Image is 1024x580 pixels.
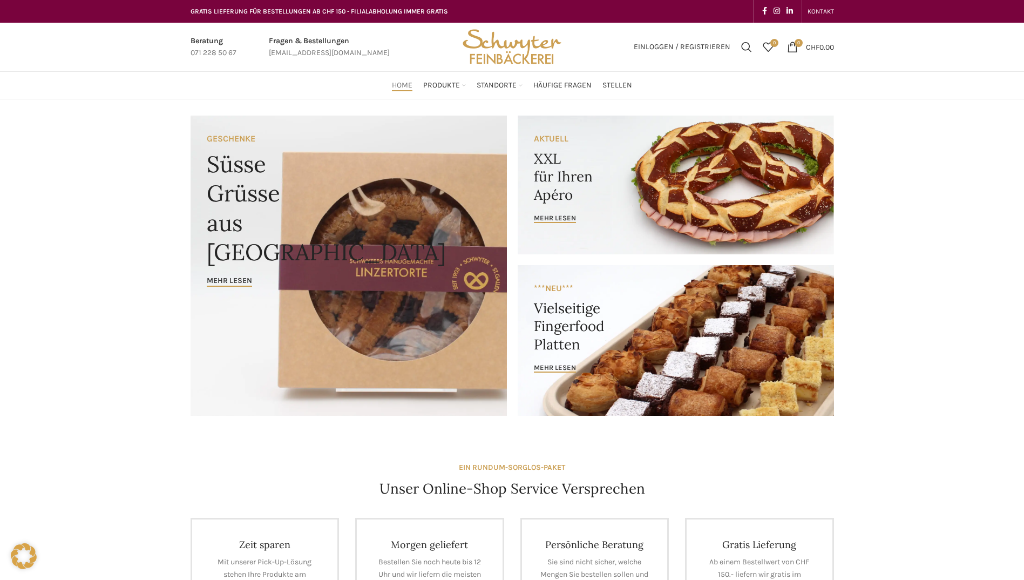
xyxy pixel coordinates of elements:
h4: Unser Online-Shop Service Versprechen [379,479,645,498]
a: Suchen [736,36,757,58]
a: Facebook social link [759,4,770,19]
h4: Morgen geliefert [373,538,486,551]
span: Home [392,80,412,91]
img: Bäckerei Schwyter [459,23,565,71]
h4: Zeit sparen [208,538,322,551]
a: 0 CHF0.00 [782,36,839,58]
div: Secondary navigation [802,1,839,22]
a: Infobox link [269,35,390,59]
span: Häufige Fragen [533,80,592,91]
span: 0 [770,39,778,47]
a: Einloggen / Registrieren [628,36,736,58]
span: Stellen [602,80,632,91]
strong: EIN RUNDUM-SORGLOS-PAKET [459,463,565,472]
a: Instagram social link [770,4,783,19]
a: Standorte [477,75,523,96]
bdi: 0.00 [806,42,834,51]
div: Meine Wunschliste [757,36,779,58]
span: CHF [806,42,819,51]
a: Banner link [518,116,834,254]
a: Site logo [459,42,565,51]
span: KONTAKT [808,8,834,15]
a: Häufige Fragen [533,75,592,96]
span: Produkte [423,80,460,91]
span: Standorte [477,80,517,91]
span: GRATIS LIEFERUNG FÜR BESTELLUNGEN AB CHF 150 - FILIALABHOLUNG IMMER GRATIS [191,8,448,15]
h4: Gratis Lieferung [703,538,816,551]
a: Linkedin social link [783,4,796,19]
a: 0 [757,36,779,58]
h4: Persönliche Beratung [538,538,652,551]
div: Main navigation [185,75,839,96]
a: Produkte [423,75,466,96]
a: Home [392,75,412,96]
span: 0 [795,39,803,47]
a: Infobox link [191,35,236,59]
span: Einloggen / Registrieren [634,43,730,51]
a: Stellen [602,75,632,96]
a: KONTAKT [808,1,834,22]
a: Banner link [191,116,507,416]
a: Banner link [518,265,834,416]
